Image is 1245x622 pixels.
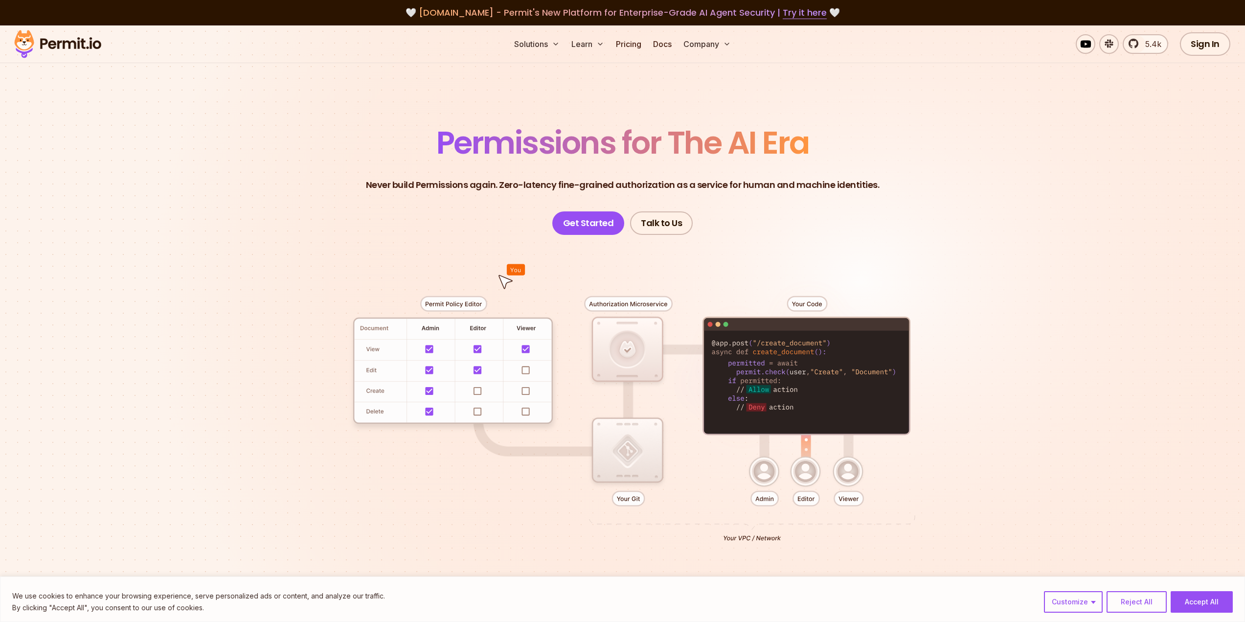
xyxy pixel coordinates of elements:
a: 5.4k [1123,34,1168,54]
a: Pricing [612,34,645,54]
a: Try it here [783,6,827,19]
span: [DOMAIN_NAME] - Permit's New Platform for Enterprise-Grade AI Agent Security | [419,6,827,19]
a: Sign In [1180,32,1230,56]
a: Docs [649,34,676,54]
a: Talk to Us [630,211,693,235]
button: Accept All [1171,591,1233,613]
img: Permit logo [10,27,106,61]
button: Solutions [510,34,564,54]
div: 🤍 🤍 [23,6,1222,20]
p: Never build Permissions again. Zero-latency fine-grained authorization as a service for human and... [366,178,880,192]
p: We use cookies to enhance your browsing experience, serve personalized ads or content, and analyz... [12,590,385,602]
button: Learn [567,34,608,54]
button: Reject All [1107,591,1167,613]
p: By clicking "Accept All", you consent to our use of cookies. [12,602,385,614]
button: Company [679,34,735,54]
span: 5.4k [1139,38,1161,50]
span: Permissions for The AI Era [436,121,809,164]
button: Customize [1044,591,1103,613]
a: Get Started [552,211,625,235]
